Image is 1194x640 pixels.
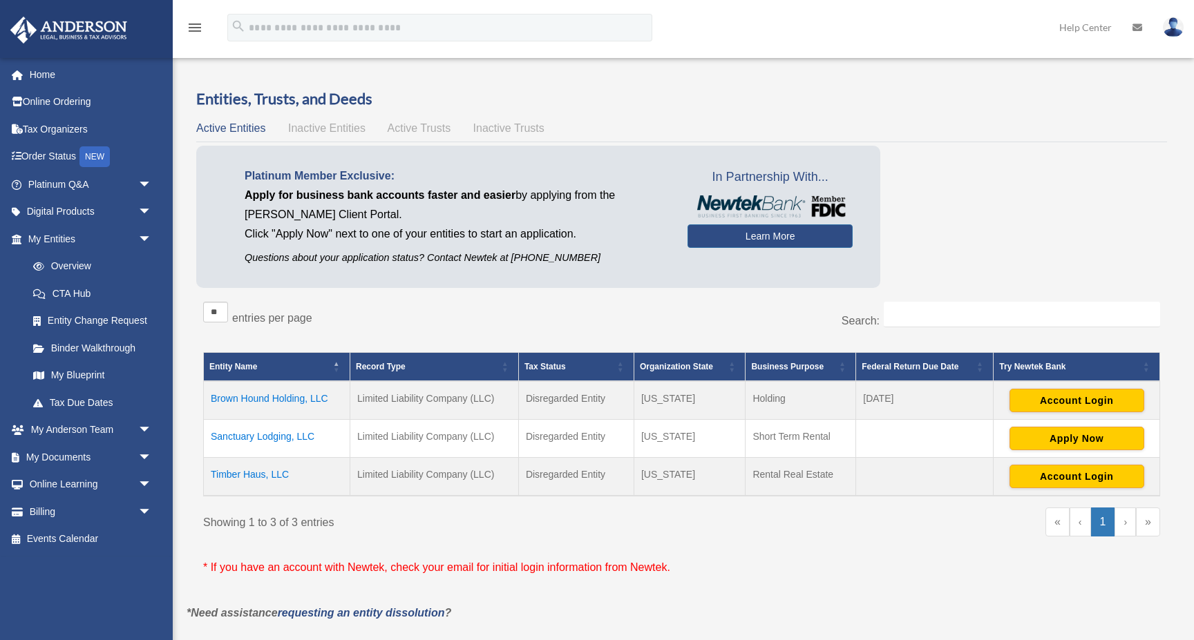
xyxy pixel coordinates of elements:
[10,225,166,253] a: My Entitiesarrow_drop_down
[751,362,824,371] span: Business Purpose
[1115,507,1136,536] a: Next
[688,224,853,248] a: Learn More
[634,381,745,420] td: [US_STATE]
[187,24,203,36] a: menu
[278,607,445,619] a: requesting an entity dissolution
[245,189,515,201] span: Apply for business bank accounts faster and easier
[203,507,672,532] div: Showing 1 to 3 of 3 entries
[231,19,246,34] i: search
[10,61,173,88] a: Home
[138,198,166,226] span: arrow_drop_down
[746,458,856,496] td: Rental Real Estate
[10,198,173,226] a: Digital Productsarrow_drop_down
[388,122,451,134] span: Active Trusts
[10,498,173,525] a: Billingarrow_drop_down
[19,362,166,389] a: My Blueprint
[187,607,451,619] em: *Need assistance ?
[1045,507,1070,536] a: First
[138,443,166,472] span: arrow_drop_down
[518,420,634,458] td: Disregarded Entity
[746,381,856,420] td: Holding
[1136,507,1160,536] a: Last
[79,146,110,167] div: NEW
[350,458,518,496] td: Limited Liability Company (LLC)
[10,88,173,116] a: Online Ordering
[842,315,880,327] label: Search:
[473,122,544,134] span: Inactive Trusts
[1163,17,1184,37] img: User Pic
[1010,427,1144,450] button: Apply Now
[999,358,1139,375] div: Try Newtek Bank
[245,249,667,266] p: Questions about your application status? Contact Newtek at [PHONE_NUMBER]
[19,334,166,362] a: Binder Walkthrough
[138,225,166,253] span: arrow_drop_down
[10,443,173,471] a: My Documentsarrow_drop_down
[856,381,994,420] td: [DATE]
[19,280,166,307] a: CTA Hub
[196,122,265,134] span: Active Entities
[856,353,994,382] th: Federal Return Due Date: Activate to sort
[524,362,566,371] span: Tax Status
[187,19,203,36] i: menu
[196,88,1167,110] h3: Entities, Trusts, and Deeds
[350,353,518,382] th: Record Type: Activate to sort
[245,186,667,224] p: by applying from the [PERSON_NAME] Client Portal.
[204,353,350,382] th: Entity Name: Activate to invert sorting
[694,195,846,217] img: NewtekBankLogoSM.png
[10,171,173,198] a: Platinum Q&Aarrow_drop_down
[10,143,173,171] a: Order StatusNEW
[19,307,166,335] a: Entity Change Request
[1010,389,1144,412] button: Account Login
[232,312,312,324] label: entries per page
[1070,507,1091,536] a: Previous
[19,253,159,280] a: Overview
[10,416,173,444] a: My Anderson Teamarrow_drop_down
[518,381,634,420] td: Disregarded Entity
[350,381,518,420] td: Limited Liability Company (LLC)
[245,224,667,244] p: Click "Apply Now" next to one of your entities to start an application.
[138,471,166,499] span: arrow_drop_down
[10,471,173,498] a: Online Learningarrow_drop_down
[204,420,350,458] td: Sanctuary Lodging, LLC
[356,362,406,371] span: Record Type
[204,381,350,420] td: Brown Hound Holding, LLC
[1091,507,1115,536] a: 1
[746,353,856,382] th: Business Purpose: Activate to sort
[209,362,257,371] span: Entity Name
[19,389,166,416] a: Tax Due Dates
[204,458,350,496] td: Timber Haus, LLC
[288,122,366,134] span: Inactive Entities
[245,166,667,186] p: Platinum Member Exclusive:
[1010,470,1144,481] a: Account Login
[138,416,166,445] span: arrow_drop_down
[518,353,634,382] th: Tax Status: Activate to sort
[746,420,856,458] td: Short Term Rental
[203,558,1160,577] p: * If you have an account with Newtek, check your email for initial login information from Newtek.
[1010,465,1144,488] button: Account Login
[138,171,166,199] span: arrow_drop_down
[10,525,173,553] a: Events Calendar
[634,353,745,382] th: Organization State: Activate to sort
[862,362,958,371] span: Federal Return Due Date
[138,498,166,526] span: arrow_drop_down
[640,362,713,371] span: Organization State
[634,458,745,496] td: [US_STATE]
[350,420,518,458] td: Limited Liability Company (LLC)
[1010,394,1144,405] a: Account Login
[634,420,745,458] td: [US_STATE]
[994,353,1160,382] th: Try Newtek Bank : Activate to sort
[6,17,131,43] img: Anderson Advisors Platinum Portal
[688,166,853,188] span: In Partnership With...
[10,115,173,143] a: Tax Organizers
[518,458,634,496] td: Disregarded Entity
